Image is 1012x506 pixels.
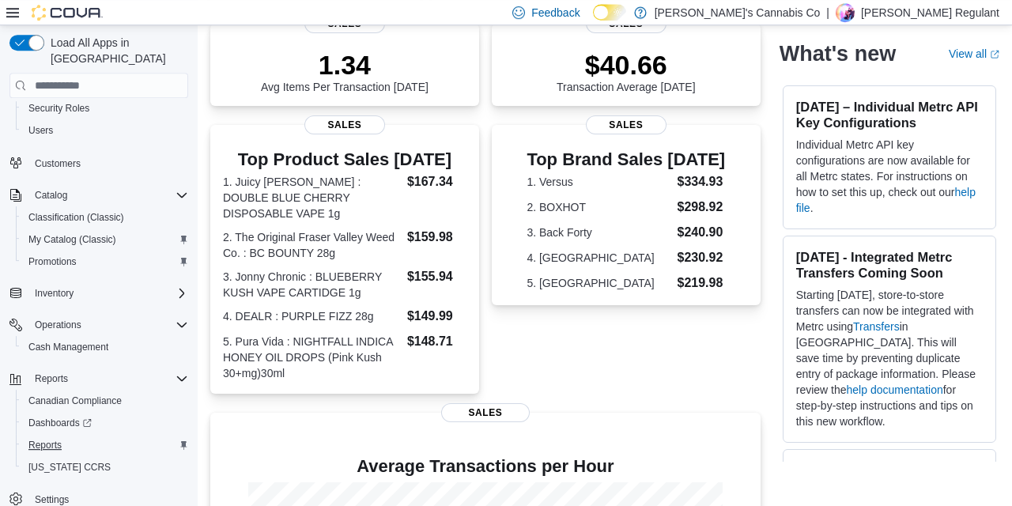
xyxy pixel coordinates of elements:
p: $40.66 [557,49,696,81]
div: Haley Regulant [836,3,855,22]
button: Inventory [28,284,80,303]
span: Canadian Compliance [22,391,188,410]
input: Dark Mode [593,4,626,21]
dd: $149.99 [407,307,466,326]
span: Dashboards [28,417,92,429]
span: Customers [28,153,188,172]
p: | [826,3,829,22]
span: Classification (Classic) [28,211,124,224]
span: Catalog [35,189,67,202]
a: help file [796,186,976,214]
h4: Average Transactions per Hour [223,457,748,476]
p: [PERSON_NAME] Regulant [861,3,999,22]
dd: $159.98 [407,228,466,247]
button: Users [16,119,194,142]
button: Reports [16,434,194,456]
span: Users [28,124,53,137]
dt: 2. The Original Fraser Valley Weed Co. : BC BOUNTY 28g [223,229,401,261]
span: Promotions [28,255,77,268]
span: Feedback [531,5,580,21]
span: Promotions [22,252,188,271]
button: [US_STATE] CCRS [16,456,194,478]
span: Operations [28,315,188,334]
p: Individual Metrc API key configurations are now available for all Metrc states. For instructions ... [796,137,983,216]
button: Catalog [28,186,74,205]
dt: 3. Jonny Chronic : BLUEBERRY KUSH VAPE CARTIDGE 1g [223,269,401,300]
button: Reports [28,369,74,388]
span: Operations [35,319,81,331]
span: Settings [35,493,69,506]
span: My Catalog (Classic) [22,230,188,249]
dd: $334.93 [677,172,725,191]
span: Sales [304,115,385,134]
a: Transfers [853,320,900,333]
span: Washington CCRS [22,458,188,477]
span: Cash Management [22,338,188,357]
button: Classification (Classic) [16,206,194,228]
h3: Top Product Sales [DATE] [223,150,466,169]
a: Users [22,121,59,140]
span: Sales [441,403,530,422]
button: Promotions [16,251,194,273]
span: Inventory [28,284,188,303]
span: Inventory [35,287,74,300]
button: Operations [28,315,88,334]
a: Dashboards [22,413,98,432]
button: Inventory [3,282,194,304]
p: 1.34 [261,49,429,81]
dt: 4. DEALR : PURPLE FIZZ 28g [223,308,401,324]
span: My Catalog (Classic) [28,233,116,246]
dd: $240.90 [677,223,725,242]
dd: $219.98 [677,274,725,293]
a: Cash Management [22,338,115,357]
dt: 1. Versus [527,174,670,190]
dd: $148.71 [407,332,466,351]
span: Reports [22,436,188,455]
a: Security Roles [22,99,96,118]
span: Reports [35,372,68,385]
dt: 1. Juicy [PERSON_NAME] : DOUBLE BLUE CHERRY DISPOSABLE VAPE 1g [223,174,401,221]
div: Avg Items Per Transaction [DATE] [261,49,429,93]
a: View allExternal link [949,47,999,60]
span: Classification (Classic) [22,208,188,227]
span: Users [22,121,188,140]
p: [PERSON_NAME]'s Cannabis Co [655,3,821,22]
button: My Catalog (Classic) [16,228,194,251]
span: Customers [35,157,81,170]
svg: External link [990,50,999,59]
div: Transaction Average [DATE] [557,49,696,93]
dt: 5. [GEOGRAPHIC_DATA] [527,275,670,291]
dt: 3. Back Forty [527,225,670,240]
span: [US_STATE] CCRS [28,461,111,474]
a: help documentation [847,383,943,396]
span: Catalog [28,186,188,205]
dd: $155.94 [407,267,466,286]
button: Security Roles [16,97,194,119]
span: Dashboards [22,413,188,432]
dt: 5. Pura Vida : NIGHTFALL INDICA HONEY OIL DROPS (Pink Kush 30+mg)30ml [223,334,401,381]
h3: [DATE] – Individual Metrc API Key Configurations [796,99,983,130]
dd: $230.92 [677,248,725,267]
span: Security Roles [22,99,188,118]
span: Reports [28,439,62,451]
dd: $298.92 [677,198,725,217]
dt: 4. [GEOGRAPHIC_DATA] [527,250,670,266]
a: Classification (Classic) [22,208,130,227]
a: Promotions [22,252,83,271]
button: Cash Management [16,336,194,358]
a: Customers [28,154,87,173]
span: Load All Apps in [GEOGRAPHIC_DATA] [44,35,188,66]
dt: 2. BOXHOT [527,199,670,215]
a: Canadian Compliance [22,391,128,410]
span: Reports [28,369,188,388]
span: Cash Management [28,341,108,353]
span: Sales [586,115,666,134]
h2: What's new [780,41,896,66]
a: Dashboards [16,412,194,434]
button: Operations [3,314,194,336]
a: Reports [22,436,68,455]
button: Customers [3,151,194,174]
button: Catalog [3,184,194,206]
span: Canadian Compliance [28,395,122,407]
